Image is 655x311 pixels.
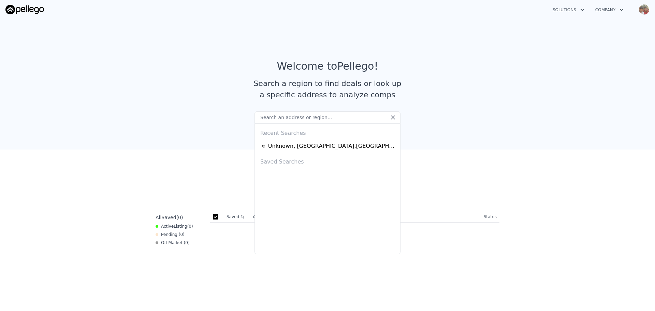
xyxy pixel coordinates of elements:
[262,142,395,150] a: Unknown, [GEOGRAPHIC_DATA],[GEOGRAPHIC_DATA] 75232
[254,111,401,124] input: Search an address or region...
[224,211,250,222] th: Saved
[156,232,185,237] div: Pending ( 0 )
[153,171,502,184] div: Saved Properties
[268,142,395,150] div: Unknown , [GEOGRAPHIC_DATA] , [GEOGRAPHIC_DATA] 75232
[251,78,404,100] div: Search a region to find deals or look up a specific address to analyze comps
[481,211,499,223] th: Status
[277,60,378,72] div: Welcome to Pellego !
[156,240,190,245] div: Off Market ( 0 )
[250,211,481,223] th: Address
[161,224,193,229] span: Active ( 0 )
[590,4,629,16] button: Company
[161,215,176,220] span: Saved
[156,214,183,221] div: All ( 0 )
[5,5,44,14] img: Pellego
[547,4,590,16] button: Solutions
[153,189,502,200] div: Save properties to see them here
[258,124,397,140] div: Recent Searches
[174,224,187,229] span: Listing
[639,4,650,15] img: avatar
[258,152,397,169] div: Saved Searches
